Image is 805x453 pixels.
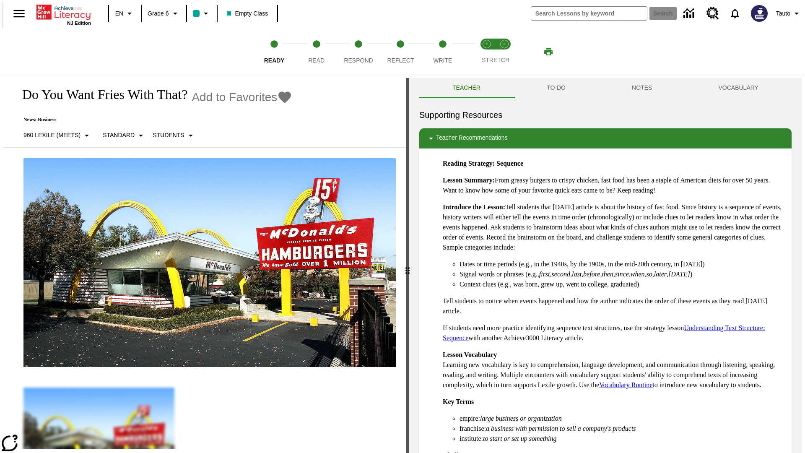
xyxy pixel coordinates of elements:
strong: Key Terms [443,398,474,405]
div: activity [409,78,802,453]
button: Select Student [149,128,199,143]
p: Learning new vocabulary is key to comprehension, language development, and communication through ... [443,350,785,390]
a: Understanding Text Structure: Sequence [443,324,765,341]
em: [DATE] [668,271,690,278]
p: Teacher Recommendations [436,133,507,143]
p: Standard [103,131,135,140]
strong: Sequence [496,160,523,167]
em: later [654,271,667,278]
button: Print [535,44,562,59]
button: Add to Favorites - Do You Want Fries With That? [192,90,292,104]
span: Grade 6 [148,9,169,18]
button: Write step 5 of 5 [418,29,467,75]
li: Context clues (e.g., was born, grew up, went to college, graduated) [460,279,785,289]
a: Resource Center, Will open in new tab [701,2,724,25]
p: Tell students that [DATE] article is about the history of fast food. Since history is a sequence ... [443,202,785,253]
span: Tauto [776,9,790,18]
span: Add to Favorites [192,91,277,104]
em: second [552,271,570,278]
span: Read [308,57,325,64]
p: News: Business [13,117,292,123]
strong: Introduce the Lesson: [443,203,505,211]
em: first [539,271,550,278]
span: STRETCH [482,57,509,63]
em: when [631,271,645,278]
li: franchise: [460,424,785,434]
button: TO-DO [514,78,599,98]
a: Data Center [678,2,701,25]
div: reading [3,78,406,449]
a: Notifications [724,3,746,24]
em: since [615,271,629,278]
img: Avatar [751,5,768,22]
button: Reflect step 4 of 5 [376,29,425,75]
h1: Do You Want Fries With That? [13,87,187,102]
button: Class color is teal. Change class color [190,6,214,21]
button: Select a new avatar [746,3,773,24]
button: Teacher [419,78,514,98]
li: Signal words or phrases (e.g., , , , , , , , , , ) [460,269,785,279]
em: then [602,271,613,278]
button: Select Lexile, 960 Lexile (Meets) [20,128,95,143]
button: Stretch Respond step 2 of 2 [492,29,517,75]
p: Students [153,131,184,140]
em: to start or set up something [483,435,557,442]
text: 2 [503,42,505,46]
span: Ready [264,57,285,64]
div: Teacher Recommendations [419,128,792,148]
button: Language: EN, Select a language [112,6,138,21]
button: Open side menu [7,1,31,26]
button: Stretch Read step 1 of 2 [475,29,499,75]
a: Vocabulary Routine [599,381,652,388]
em: a business with permission to sell a company's products [486,425,636,432]
strong: Lesson Vocabulary [443,351,497,358]
em: large business or organization [480,415,562,422]
button: VOCABULARY [685,78,792,98]
em: before [583,271,600,278]
input: search field [531,7,647,20]
span: Reflect [387,57,414,64]
strong: Reading Strategy: [443,160,495,167]
div: Press Enter or Spacebar and then press right and left arrow keys to move the slider [406,78,409,453]
button: Scaffolds, Standard [99,128,149,143]
button: NOTES [599,78,685,98]
span: Empty Class [227,9,268,18]
text: 1 [486,42,488,46]
li: empire: [460,414,785,424]
span: NJ Edition [67,21,91,26]
img: One of the first McDonald's stores, with the iconic red sign and golden arches. [23,158,396,367]
div: Instructional Panel Tabs [419,78,792,98]
strong: Lesson Summary: [443,177,495,184]
em: last [572,271,582,278]
li: institute: [460,434,785,444]
span: EN [115,9,123,18]
p: Tell students to notice when events happened and how the author indicates the order of these even... [443,296,785,316]
button: Grade: Grade 6, Select a grade [144,6,184,21]
h6: Supporting Resources [419,108,792,122]
p: From greasy burgers to crispy chicken, fast food has been a staple of American diets for over 50 ... [443,175,785,195]
p: 960 Lexile (Meets) [23,131,80,140]
div: Home [36,3,91,26]
button: Read step 2 of 5 [292,29,340,75]
button: Profile/Settings [773,6,805,21]
span: Respond [344,57,373,64]
p: If students need more practice identifying sequence text structures, use the strategy lesson with... [443,323,785,343]
button: Respond step 3 of 5 [334,29,383,75]
li: Dates or time periods (e.g., in the 1940s, by the 1900s, in the mid-20th century, in [DATE]) [460,259,785,269]
em: so [647,271,652,278]
span: Write [433,57,452,64]
button: Ready step 1 of 5 [250,29,299,75]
